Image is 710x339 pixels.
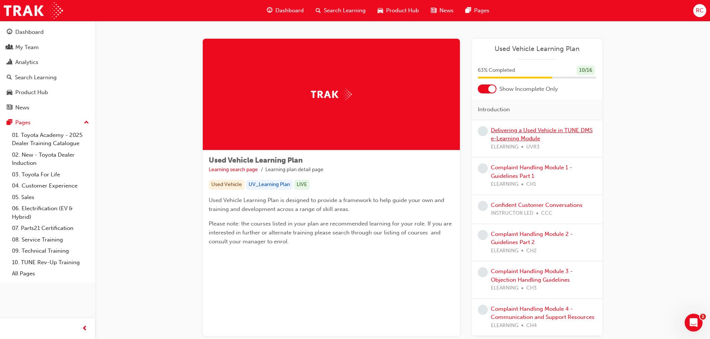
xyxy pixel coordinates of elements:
span: Please note: the courses listed in your plan are recommended learning for your role. If you are i... [209,220,453,245]
span: RC [696,6,704,15]
a: My Team [3,41,92,54]
a: Used Vehicle Learning Plan [478,45,596,53]
a: 06. Electrification (EV & Hybrid) [9,203,92,223]
span: Used Vehicle Learning Plan [209,156,303,164]
div: Analytics [15,58,38,67]
span: ELEARNING [491,322,518,330]
span: learningRecordVerb_NONE-icon [478,126,488,136]
a: 01. Toyota Academy - 2025 Dealer Training Catalogue [9,129,92,149]
div: Product Hub [15,88,48,97]
span: guage-icon [7,29,12,36]
span: ELEARNING [491,284,518,292]
span: INSTRUCTOR LED [491,209,533,218]
span: CH1 [526,180,536,189]
a: News [3,101,92,115]
span: learningRecordVerb_NONE-icon [478,163,488,173]
a: Confident Customer Conversations [491,202,583,208]
img: Trak [4,2,63,19]
a: Complaint Handling Module 1 - Guidelines Part 1 [491,164,572,179]
span: news-icon [431,6,436,15]
span: Used Vehicle Learning Plan is designed to provide a framework to help guide your own and training... [209,197,446,212]
div: 10 / 16 [577,65,595,76]
button: RC [693,4,706,17]
a: 02. New - Toyota Dealer Induction [9,149,92,169]
span: learningRecordVerb_NONE-icon [478,201,488,211]
span: prev-icon [82,324,88,333]
a: Dashboard [3,25,92,39]
a: Complaint Handling Module 4 - Communication and Support Resources [491,306,594,321]
div: UV_Learning Plan [246,180,293,190]
div: News [15,103,29,112]
div: LIVE [294,180,310,190]
a: 03. Toyota For Life [9,169,92,180]
span: search-icon [7,74,12,81]
span: pages-icon [466,6,471,15]
a: All Pages [9,268,92,279]
span: Product Hub [386,6,419,15]
span: Show Incomplete Only [499,85,558,93]
span: News [439,6,454,15]
div: Used Vehicle [209,180,244,190]
span: learningRecordVerb_NONE-icon [478,267,488,277]
div: Dashboard [15,28,44,36]
span: CCC [541,209,552,218]
a: Analytics [3,55,92,69]
a: pages-iconPages [460,3,495,18]
span: chart-icon [7,59,12,66]
span: ELEARNING [491,180,518,189]
span: ELEARNING [491,143,518,151]
span: up-icon [84,118,89,128]
span: Introduction [478,105,510,114]
span: CH2 [526,247,537,255]
span: 1 [700,314,706,320]
span: Pages [474,6,489,15]
a: 07. Parts21 Certification [9,223,92,234]
a: 10. TUNE Rev-Up Training [9,257,92,268]
button: DashboardMy TeamAnalyticsSearch LearningProduct HubNews [3,24,92,116]
a: car-iconProduct Hub [372,3,425,18]
span: search-icon [316,6,321,15]
span: learningRecordVerb_NONE-icon [478,230,488,240]
button: Pages [3,116,92,129]
span: CH3 [526,284,537,292]
a: news-iconNews [425,3,460,18]
a: 05. Sales [9,192,92,203]
img: Trak [311,89,352,100]
span: Search Learning [324,6,366,15]
a: Complaint Handling Module 2 - Guidelines Part 2 [491,231,573,246]
iframe: Intercom live chat [685,314,703,332]
a: 08. Service Training [9,234,92,246]
a: Complaint Handling Module 3 - Objection Handling Guidelines [491,268,573,283]
a: Learning search page [209,166,258,173]
a: search-iconSearch Learning [310,3,372,18]
a: Product Hub [3,86,92,99]
span: news-icon [7,105,12,111]
span: CH4 [526,322,537,330]
span: UVR3 [526,143,540,151]
span: pages-icon [7,119,12,126]
a: guage-iconDashboard [261,3,310,18]
span: Dashboard [275,6,304,15]
div: My Team [15,43,39,52]
li: Learning plan detail page [265,166,324,174]
span: ELEARNING [491,247,518,255]
span: guage-icon [267,6,272,15]
div: Pages [15,118,31,127]
div: Search Learning [15,73,57,82]
a: Search Learning [3,71,92,84]
a: 04. Customer Experience [9,180,92,192]
span: people-icon [7,44,12,51]
span: 63 % Completed [478,66,515,75]
span: car-icon [7,89,12,96]
a: Delivering a Used Vehicle in TUNE DMS e-Learning Module [491,127,593,142]
span: learningRecordVerb_NONE-icon [478,305,488,315]
span: car-icon [378,6,383,15]
a: 09. Technical Training [9,245,92,257]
